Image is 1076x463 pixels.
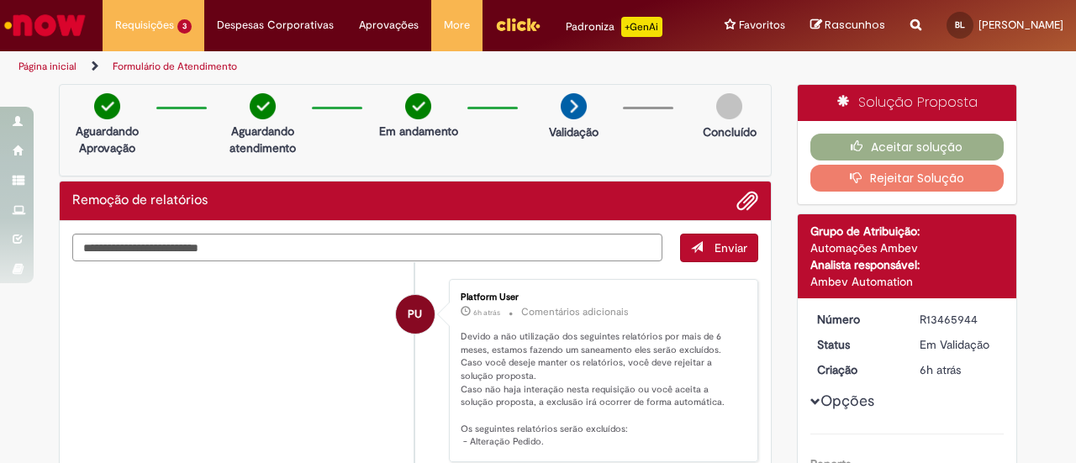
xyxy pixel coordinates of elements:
[798,85,1017,121] div: Solução Proposta
[396,295,435,334] div: Platform User
[920,336,998,353] div: Em Validação
[920,361,998,378] div: 01/09/2025 02:01:21
[810,18,885,34] a: Rascunhos
[13,51,704,82] ul: Trilhas de página
[549,124,599,140] p: Validação
[461,330,741,449] p: Devido a não utilização dos seguintes relatórios por mais de 6 meses, estamos fazendo um saneamen...
[810,223,1005,239] div: Grupo de Atribuição:
[810,239,1005,256] div: Automações Ambev
[810,273,1005,290] div: Ambev Automation
[473,308,500,318] span: 6h atrás
[115,17,174,34] span: Requisições
[736,190,758,212] button: Adicionar anexos
[177,19,192,34] span: 3
[825,17,885,33] span: Rascunhos
[94,93,120,119] img: check-circle-green.png
[72,234,662,261] textarea: Digite sua mensagem aqui...
[66,123,148,156] p: Aguardando Aprovação
[473,308,500,318] time: 01/09/2025 02:01:24
[408,294,422,334] span: PU
[716,93,742,119] img: img-circle-grey.png
[680,234,758,262] button: Enviar
[2,8,88,42] img: ServiceNow
[955,19,965,30] span: BL
[920,362,961,377] time: 01/09/2025 02:01:21
[621,17,662,37] p: +GenAi
[217,17,334,34] span: Despesas Corporativas
[810,165,1005,192] button: Rejeitar Solução
[72,193,208,208] h2: Remoção de relatórios Histórico de tíquete
[444,17,470,34] span: More
[804,311,908,328] dt: Número
[379,123,458,139] p: Em andamento
[521,305,629,319] small: Comentários adicionais
[222,123,303,156] p: Aguardando atendimento
[715,240,747,255] span: Enviar
[561,93,587,119] img: arrow-next.png
[359,17,419,34] span: Aprovações
[495,12,541,37] img: click_logo_yellow_360x200.png
[250,93,276,119] img: check-circle-green.png
[703,124,757,140] p: Concluído
[810,256,1005,273] div: Analista responsável:
[461,292,741,303] div: Platform User
[920,362,961,377] span: 6h atrás
[804,361,908,378] dt: Criação
[810,134,1005,160] button: Aceitar solução
[405,93,431,119] img: check-circle-green.png
[18,60,76,73] a: Página inicial
[113,60,237,73] a: Formulário de Atendimento
[804,336,908,353] dt: Status
[978,18,1063,32] span: [PERSON_NAME]
[566,17,662,37] div: Padroniza
[739,17,785,34] span: Favoritos
[920,311,998,328] div: R13465944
